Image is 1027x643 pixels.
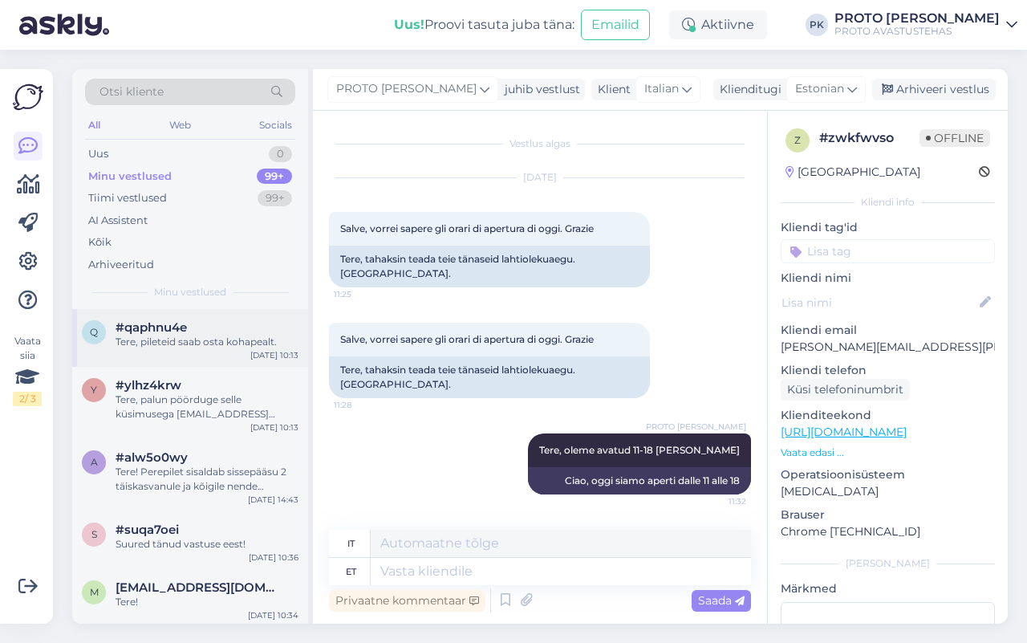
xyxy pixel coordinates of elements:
span: #ylhz4krw [116,378,181,393]
a: PROTO [PERSON_NAME]PROTO AVASTUSTEHAS [834,12,1017,38]
span: m [90,586,99,598]
div: Suured tänud vastuse eest! [116,537,298,551]
div: Tere! [116,595,298,609]
p: Operatsioonisüsteem [781,466,995,483]
span: Saada [698,593,745,608]
div: Klienditugi [713,81,781,98]
div: PROTO AVASTUSTEHAS [834,25,1000,38]
b: Uus! [394,17,424,32]
div: 2 / 3 [13,392,42,406]
div: Uus [88,146,108,162]
div: Tere, tahaksin teada teie tänaseid lahtiolekuaegu. [GEOGRAPHIC_DATA]. [329,246,650,287]
span: #suqa7oei [116,523,179,537]
div: Klient [591,81,631,98]
div: [DATE] 10:34 [248,609,298,621]
div: Socials [256,115,295,136]
p: Klienditeekond [781,407,995,424]
span: 11:28 [334,399,394,411]
div: Tere, pileteid saab osta kohapealt. [116,335,298,349]
div: it [347,530,355,557]
div: [DATE] 10:36 [249,551,298,564]
div: Ciao, oggi siamo aperti dalle 11 alle 18 [528,467,751,494]
span: a [91,456,98,468]
input: Lisa tag [781,239,995,263]
span: Offline [919,129,990,147]
span: 11:32 [686,495,746,507]
div: Proovi tasuta juba täna: [394,15,574,35]
span: Salve, vorrei sapere gli orari di apertura di oggi. Grazie [340,333,594,345]
span: y [91,384,97,396]
div: Tere, palun pöörduge selle küsimusega [EMAIL_ADDRESS][DOMAIN_NAME] [116,393,298,421]
div: Tiimi vestlused [88,190,167,206]
span: Otsi kliente [99,83,164,100]
div: Minu vestlused [88,169,172,185]
span: s [91,528,97,540]
div: juhib vestlust [498,81,580,98]
span: #qaphnu4e [116,320,187,335]
div: 0 [269,146,292,162]
p: Kliendi tag'id [781,219,995,236]
input: Lisa nimi [781,294,976,311]
div: [GEOGRAPHIC_DATA] [785,164,920,181]
p: [PERSON_NAME][EMAIL_ADDRESS][PERSON_NAME][DOMAIN_NAME] [781,339,995,356]
span: m.jagomagi@uulu.edu.ee [116,580,282,595]
div: Tere! Perepilet sisaldab sissepääsu 2 täiskasvanule ja kõigile nende alaealistele lastele. [116,465,298,494]
span: z [794,134,801,146]
div: [DATE] 14:43 [248,494,298,506]
div: # zwkfwvso [819,128,919,148]
p: Märkmed [781,580,995,597]
div: [PERSON_NAME] [781,556,995,571]
div: AI Assistent [88,213,148,229]
p: Kliendi email [781,322,995,339]
p: Kliendi nimi [781,270,995,287]
span: PROTO [PERSON_NAME] [336,80,477,98]
div: Vaata siia [13,334,42,406]
span: q [90,326,98,338]
span: Tere, oleme avatud 11-18 [PERSON_NAME] [539,444,740,456]
img: Askly Logo [13,82,43,112]
div: PK [806,14,828,36]
a: [URL][DOMAIN_NAME] [781,425,907,439]
span: Italian [644,80,679,98]
p: Brauser [781,507,995,523]
button: Emailid [581,10,650,40]
span: #alw5o0wy [116,450,188,465]
div: [DATE] 10:13 [250,421,298,433]
span: Estonian [795,80,844,98]
p: Kliendi telefon [781,362,995,379]
span: Minu vestlused [154,285,226,299]
div: 99+ [257,169,292,185]
div: Tere, tahaksin teada teie tänaseid lahtiolekuaegu. [GEOGRAPHIC_DATA]. [329,356,650,398]
div: Web [166,115,194,136]
div: et [346,558,356,585]
div: [DATE] [329,170,751,185]
p: [MEDICAL_DATA] [781,483,995,500]
p: Vaata edasi ... [781,446,995,460]
div: All [85,115,104,136]
div: Küsi telefoninumbrit [781,379,910,401]
div: Arhiveeri vestlus [872,79,996,100]
div: Arhiveeritud [88,257,154,273]
div: Vestlus algas [329,136,751,151]
div: Aktiivne [669,10,767,39]
span: PROTO [PERSON_NAME] [646,421,746,433]
span: 11:25 [334,288,394,300]
div: Kliendi info [781,195,995,210]
div: Privaatne kommentaar [329,590,485,612]
div: 99+ [258,190,292,206]
span: Salve, vorrei sapere gli orari di apertura di oggi. Grazie [340,222,594,234]
div: PROTO [PERSON_NAME] [834,12,1000,25]
p: Chrome [TECHNICAL_ID] [781,523,995,540]
div: [DATE] 10:13 [250,349,298,361]
div: Kõik [88,234,112,250]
